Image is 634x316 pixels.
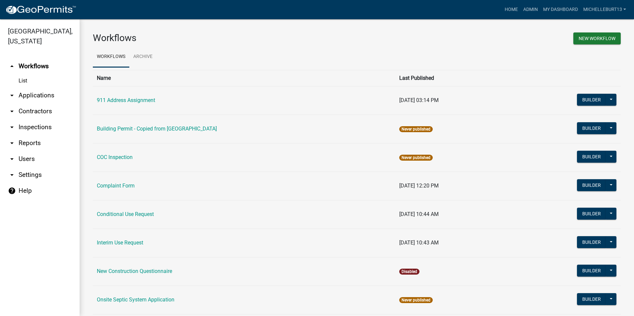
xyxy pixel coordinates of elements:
[8,123,16,131] i: arrow_drop_down
[8,171,16,179] i: arrow_drop_down
[581,3,629,16] a: michelleburt13
[97,183,135,189] a: Complaint Form
[8,62,16,70] i: arrow_drop_up
[399,211,439,217] span: [DATE] 10:44 AM
[573,32,621,44] button: New Workflow
[577,179,606,191] button: Builder
[577,94,606,106] button: Builder
[577,122,606,134] button: Builder
[97,211,154,217] a: Conditional Use Request
[97,154,133,160] a: COC Inspection
[577,265,606,277] button: Builder
[577,208,606,220] button: Builder
[577,293,606,305] button: Builder
[8,107,16,115] i: arrow_drop_down
[129,46,157,68] a: Archive
[577,151,606,163] button: Builder
[502,3,521,16] a: Home
[8,91,16,99] i: arrow_drop_down
[97,97,155,103] a: 911 Address Assignment
[93,70,395,86] th: Name
[8,155,16,163] i: arrow_drop_down
[395,70,507,86] th: Last Published
[399,183,439,189] span: [DATE] 12:20 PM
[97,239,143,246] a: Interim Use Request
[93,32,352,44] h3: Workflows
[8,187,16,195] i: help
[97,296,174,303] a: Onsite Septic System Application
[8,139,16,147] i: arrow_drop_down
[399,126,433,132] span: Never published
[540,3,581,16] a: My Dashboard
[399,97,439,103] span: [DATE] 03:14 PM
[577,236,606,248] button: Builder
[399,269,419,275] span: Disabled
[399,297,433,303] span: Never published
[521,3,540,16] a: Admin
[399,239,439,246] span: [DATE] 10:43 AM
[97,126,217,132] a: Building Permit - Copied from [GEOGRAPHIC_DATA]
[97,268,172,274] a: New Construction Questionnaire
[93,46,129,68] a: Workflows
[399,155,433,161] span: Never published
